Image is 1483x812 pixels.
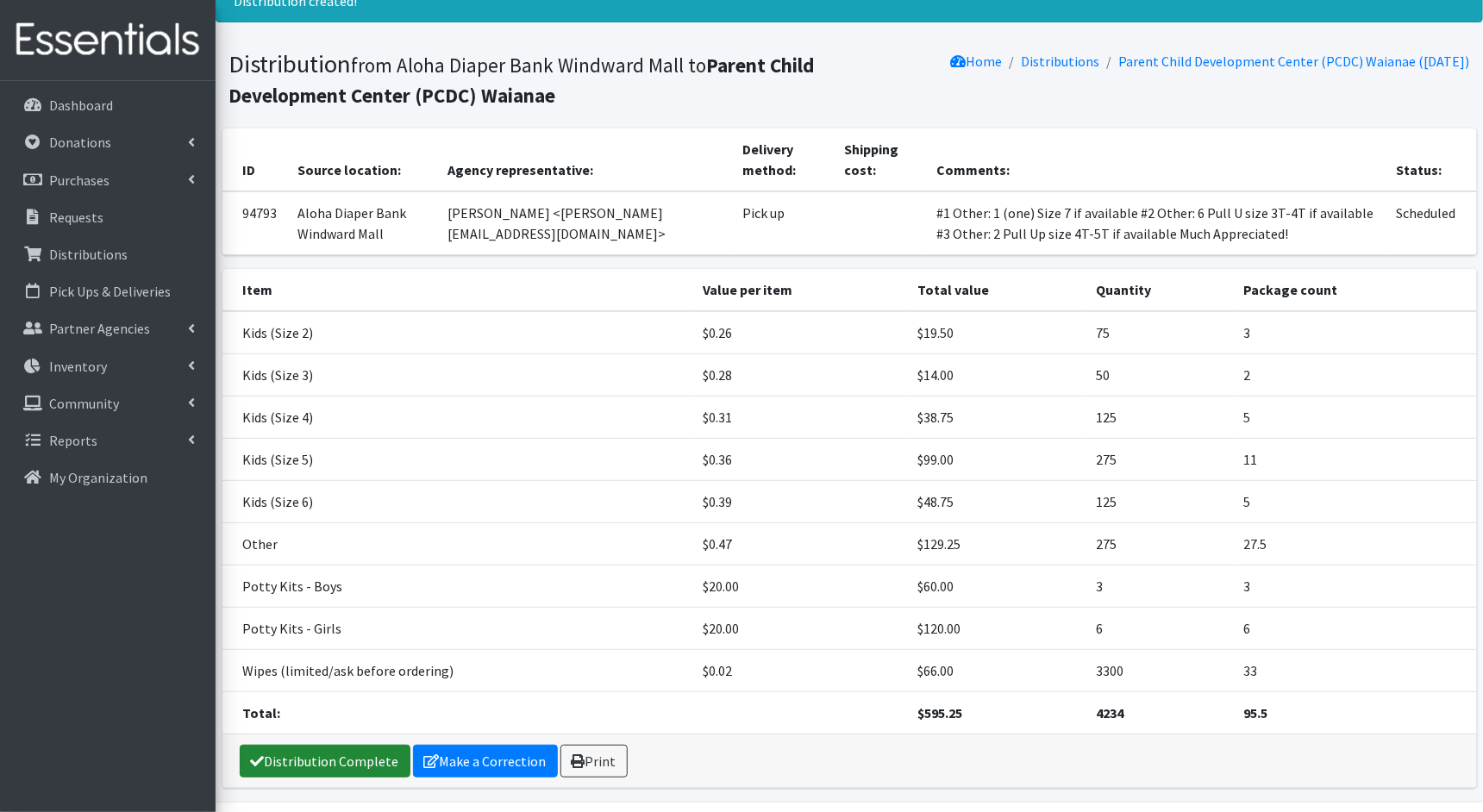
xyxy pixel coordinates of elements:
[1244,704,1268,721] strong: 95.5
[907,397,1086,439] td: $38.75
[7,237,209,272] a: Distributions
[907,439,1086,481] td: $99.00
[7,125,209,159] a: Donations
[907,354,1086,397] td: $14.00
[1086,397,1234,439] td: 125
[1086,439,1234,481] td: 275
[1234,565,1477,608] td: 3
[7,460,209,495] a: My Organization
[222,269,693,311] th: Item
[1119,53,1470,70] a: Parent Child Development Center (PCDC) Waianae ([DATE])
[692,269,907,311] th: Value per item
[1097,704,1124,721] strong: 4234
[49,283,171,300] p: Pick Ups & Deliveries
[1234,523,1477,565] td: 27.5
[907,481,1086,523] td: $48.75
[222,397,693,439] td: Kids (Size 4)
[926,128,1386,191] th: Comments:
[49,97,113,114] p: Dashboard
[222,128,288,191] th: ID
[229,49,843,109] h1: Distribution
[7,11,209,69] img: HumanEssentials
[49,432,97,449] p: Reports
[692,565,907,608] td: $20.00
[1234,311,1477,354] td: 3
[7,163,209,197] a: Purchases
[1234,269,1477,311] th: Package count
[1234,354,1477,397] td: 2
[222,565,693,608] td: Potty Kits - Boys
[692,650,907,692] td: $0.02
[222,608,693,650] td: Potty Kits - Girls
[926,191,1386,255] td: #1 Other: 1 (one) Size 7 if available #2 Other: 6 Pull U size 3T-4T if available #3 Other: 2 Pull...
[222,523,693,565] td: Other
[49,395,119,412] p: Community
[229,53,816,108] small: from Aloha Diaper Bank Windward Mall to
[7,200,209,234] a: Requests
[732,191,834,255] td: Pick up
[49,172,110,189] p: Purchases
[240,745,410,778] a: Distribution Complete
[229,53,816,108] b: Parent Child Development Center (PCDC) Waianae
[222,311,693,354] td: Kids (Size 2)
[1086,481,1234,523] td: 125
[1234,397,1477,439] td: 5
[1086,311,1234,354] td: 75
[49,209,103,226] p: Requests
[1234,650,1477,692] td: 33
[7,386,209,421] a: Community
[1386,128,1476,191] th: Status:
[907,650,1086,692] td: $66.00
[7,274,209,309] a: Pick Ups & Deliveries
[7,88,209,122] a: Dashboard
[692,481,907,523] td: $0.39
[7,311,209,346] a: Partner Agencies
[1086,565,1234,608] td: 3
[1086,269,1234,311] th: Quantity
[222,439,693,481] td: Kids (Size 5)
[1086,523,1234,565] td: 275
[7,423,209,458] a: Reports
[222,191,288,255] td: 94793
[1386,191,1476,255] td: Scheduled
[907,523,1086,565] td: $129.25
[907,269,1086,311] th: Total value
[243,704,281,721] strong: Total:
[288,128,437,191] th: Source location:
[692,354,907,397] td: $0.28
[917,704,962,721] strong: $595.25
[413,745,558,778] a: Make a Correction
[1086,354,1234,397] td: 50
[834,128,926,191] th: Shipping cost:
[1234,608,1477,650] td: 6
[49,134,111,151] p: Donations
[49,246,128,263] p: Distributions
[288,191,437,255] td: Aloha Diaper Bank Windward Mall
[222,481,693,523] td: Kids (Size 6)
[222,354,693,397] td: Kids (Size 3)
[1234,481,1477,523] td: 5
[692,608,907,650] td: $20.00
[951,53,1003,70] a: Home
[692,523,907,565] td: $0.47
[49,358,107,375] p: Inventory
[1234,439,1477,481] td: 11
[732,128,834,191] th: Delivery method:
[49,320,150,337] p: Partner Agencies
[907,608,1086,650] td: $120.00
[560,745,628,778] a: Print
[1086,650,1234,692] td: 3300
[1022,53,1100,70] a: Distributions
[437,191,733,255] td: [PERSON_NAME] <[PERSON_NAME][EMAIL_ADDRESS][DOMAIN_NAME]>
[222,650,693,692] td: Wipes (limited/ask before ordering)
[437,128,733,191] th: Agency representative:
[907,311,1086,354] td: $19.50
[49,469,147,486] p: My Organization
[7,349,209,384] a: Inventory
[692,439,907,481] td: $0.36
[692,311,907,354] td: $0.26
[692,397,907,439] td: $0.31
[907,565,1086,608] td: $60.00
[1086,608,1234,650] td: 6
